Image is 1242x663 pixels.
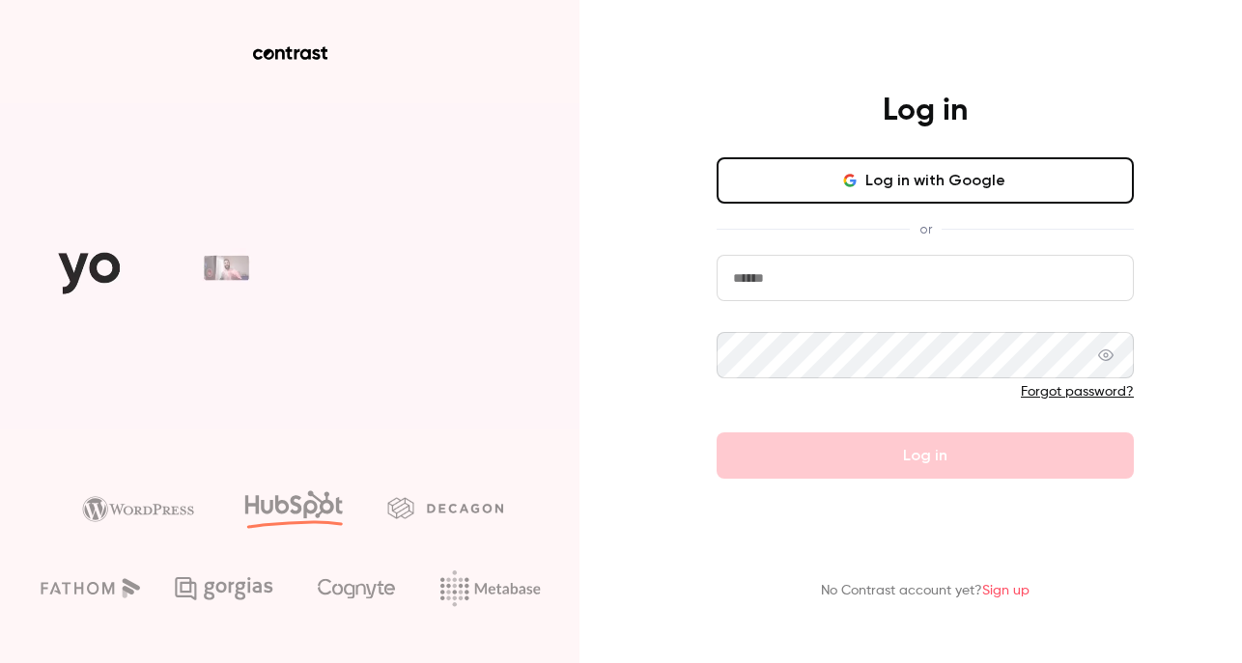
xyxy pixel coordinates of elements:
img: decagon [387,497,503,518]
a: Sign up [982,584,1030,597]
span: or [910,219,942,239]
button: Log in with Google [717,157,1134,204]
a: Forgot password? [1021,385,1134,399]
h4: Log in [883,92,968,130]
p: No Contrast account yet? [821,581,1030,601]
